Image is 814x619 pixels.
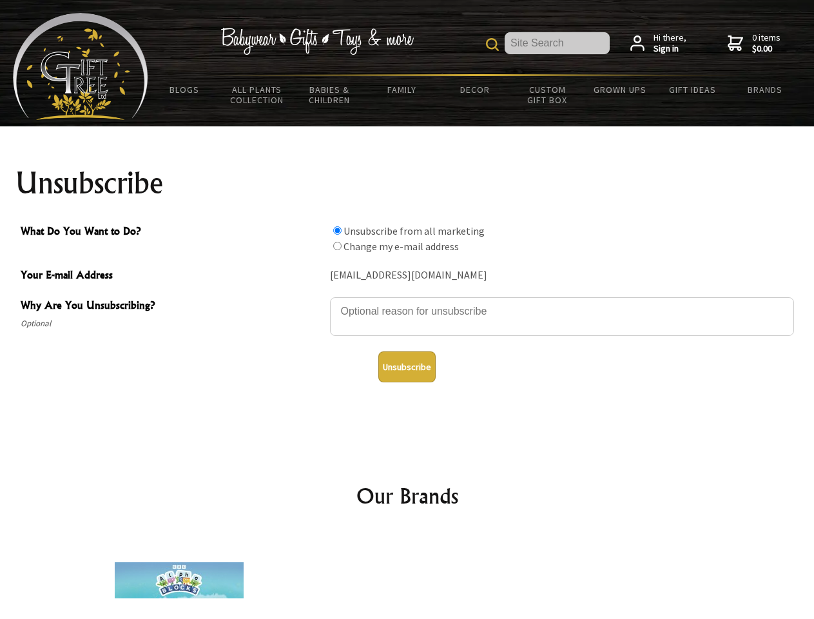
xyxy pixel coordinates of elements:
a: Babies & Children [293,76,366,113]
a: Hi there,Sign in [630,32,686,55]
input: Site Search [505,32,610,54]
a: Grown Ups [583,76,656,103]
a: Gift Ideas [656,76,729,103]
span: What Do You Want to Do? [21,223,324,242]
a: Custom Gift Box [511,76,584,113]
img: Babyware - Gifts - Toys and more... [13,13,148,120]
label: Change my e-mail address [344,240,459,253]
input: What Do You Want to Do? [333,226,342,235]
a: All Plants Collection [221,76,294,113]
h1: Unsubscribe [15,168,799,199]
a: Family [366,76,439,103]
label: Unsubscribe from all marketing [344,224,485,237]
a: Decor [438,76,511,103]
span: Optional [21,316,324,331]
span: 0 items [752,32,780,55]
a: BLOGS [148,76,221,103]
span: Why Are You Unsubscribing? [21,297,324,316]
span: Hi there, [654,32,686,55]
img: product search [486,38,499,51]
a: Brands [729,76,802,103]
div: [EMAIL_ADDRESS][DOMAIN_NAME] [330,266,794,286]
strong: Sign in [654,43,686,55]
input: What Do You Want to Do? [333,242,342,250]
img: Babywear - Gifts - Toys & more [220,28,414,55]
button: Unsubscribe [378,351,436,382]
textarea: Why Are You Unsubscribing? [330,297,794,336]
strong: $0.00 [752,43,780,55]
h2: Our Brands [26,480,789,511]
span: Your E-mail Address [21,267,324,286]
a: 0 items$0.00 [728,32,780,55]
